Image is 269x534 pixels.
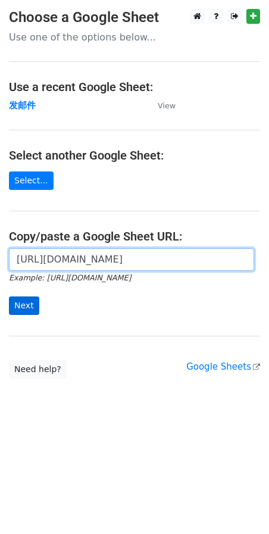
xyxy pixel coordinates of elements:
[9,360,67,379] a: Need help?
[209,477,269,534] div: 聊天小组件
[9,273,131,282] small: Example: [URL][DOMAIN_NAME]
[9,80,260,94] h4: Use a recent Google Sheet:
[146,100,176,111] a: View
[9,9,260,26] h3: Choose a Google Sheet
[158,101,176,110] small: View
[9,100,36,111] a: 发邮件
[9,229,260,243] h4: Copy/paste a Google Sheet URL:
[9,248,254,271] input: Paste your Google Sheet URL here
[9,171,54,190] a: Select...
[186,361,260,372] a: Google Sheets
[9,31,260,43] p: Use one of the options below...
[209,477,269,534] iframe: Chat Widget
[9,148,260,163] h4: Select another Google Sheet:
[9,296,39,315] input: Next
